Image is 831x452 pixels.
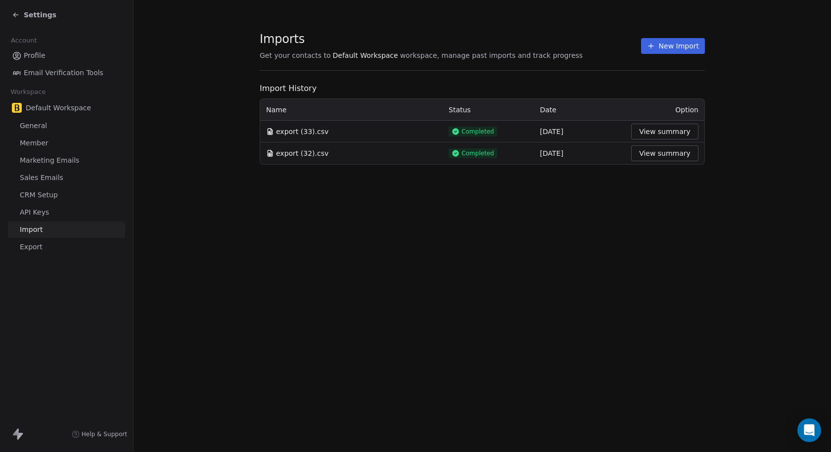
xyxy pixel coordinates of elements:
a: General [8,118,125,134]
span: API Keys [20,207,49,218]
div: [DATE] [540,148,620,158]
span: Import History [260,83,705,94]
span: Date [540,106,556,114]
span: Import [20,225,43,235]
span: Help & Support [82,430,127,438]
div: [DATE] [540,127,620,136]
span: Completed [462,128,494,136]
div: Open Intercom Messenger [797,418,821,442]
span: Imports [260,32,583,46]
span: Get your contacts to [260,50,331,60]
span: export (33).csv [276,127,328,136]
span: Workspace [6,85,50,99]
span: Account [6,33,41,48]
span: Option [675,106,698,114]
button: View summary [631,145,698,161]
span: Status [449,106,471,114]
span: Export [20,242,43,252]
span: Email Verification Tools [24,68,103,78]
a: Email Verification Tools [8,65,125,81]
button: New Import [641,38,705,54]
span: CRM Setup [20,190,58,200]
img: in-Profile_black_on_yellow.jpg [12,103,22,113]
a: Export [8,239,125,255]
span: export (32).csv [276,148,328,158]
span: Default Workspace [333,50,398,60]
span: Settings [24,10,56,20]
a: Marketing Emails [8,152,125,169]
span: Sales Emails [20,173,63,183]
a: Profile [8,47,125,64]
a: CRM Setup [8,187,125,203]
a: API Keys [8,204,125,221]
span: workspace, manage past imports and track progress [400,50,583,60]
span: Marketing Emails [20,155,79,166]
span: General [20,121,47,131]
button: View summary [631,124,698,139]
span: Completed [462,149,494,157]
span: Default Workspace [26,103,91,113]
a: Sales Emails [8,170,125,186]
span: Name [266,105,286,115]
a: Settings [12,10,56,20]
span: Profile [24,50,46,61]
a: Help & Support [72,430,127,438]
span: Member [20,138,48,148]
a: Member [8,135,125,151]
a: Import [8,222,125,238]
